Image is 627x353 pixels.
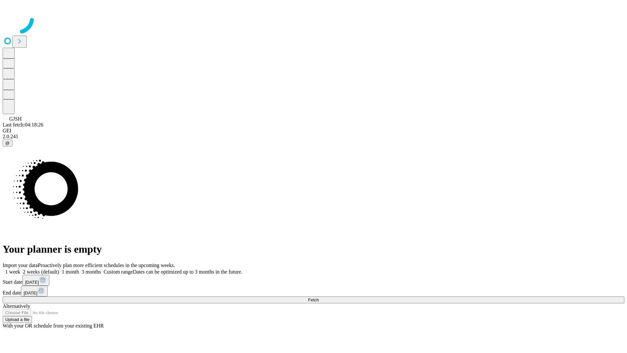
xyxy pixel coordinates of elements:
[5,269,20,275] span: 1 week
[3,303,30,309] span: Alternatively
[3,275,624,286] div: Start date
[3,262,38,268] span: Import your data
[9,116,22,122] span: GJSH
[23,275,49,286] button: [DATE]
[3,316,32,323] button: Upload a file
[3,140,12,146] button: @
[3,134,624,140] div: 2.0.241
[3,296,624,303] button: Fetch
[3,128,624,134] div: GEI
[62,269,79,275] span: 1 month
[82,269,101,275] span: 3 months
[3,243,624,255] h1: Your planner is empty
[308,297,319,302] span: Fetch
[21,286,48,296] button: [DATE]
[3,122,43,127] span: Last fetch: 04:18:26
[24,291,37,295] span: [DATE]
[133,269,242,275] span: Dates can be optimized up to 3 months in the future.
[23,269,59,275] span: 2 weeks (default)
[104,269,133,275] span: Custom range
[3,323,104,328] span: With your OR schedule from your existing EHR
[25,280,39,285] span: [DATE]
[38,262,175,268] span: Proactively plan more efficient schedules in the upcoming weeks.
[3,286,624,296] div: End date
[5,141,10,145] span: @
